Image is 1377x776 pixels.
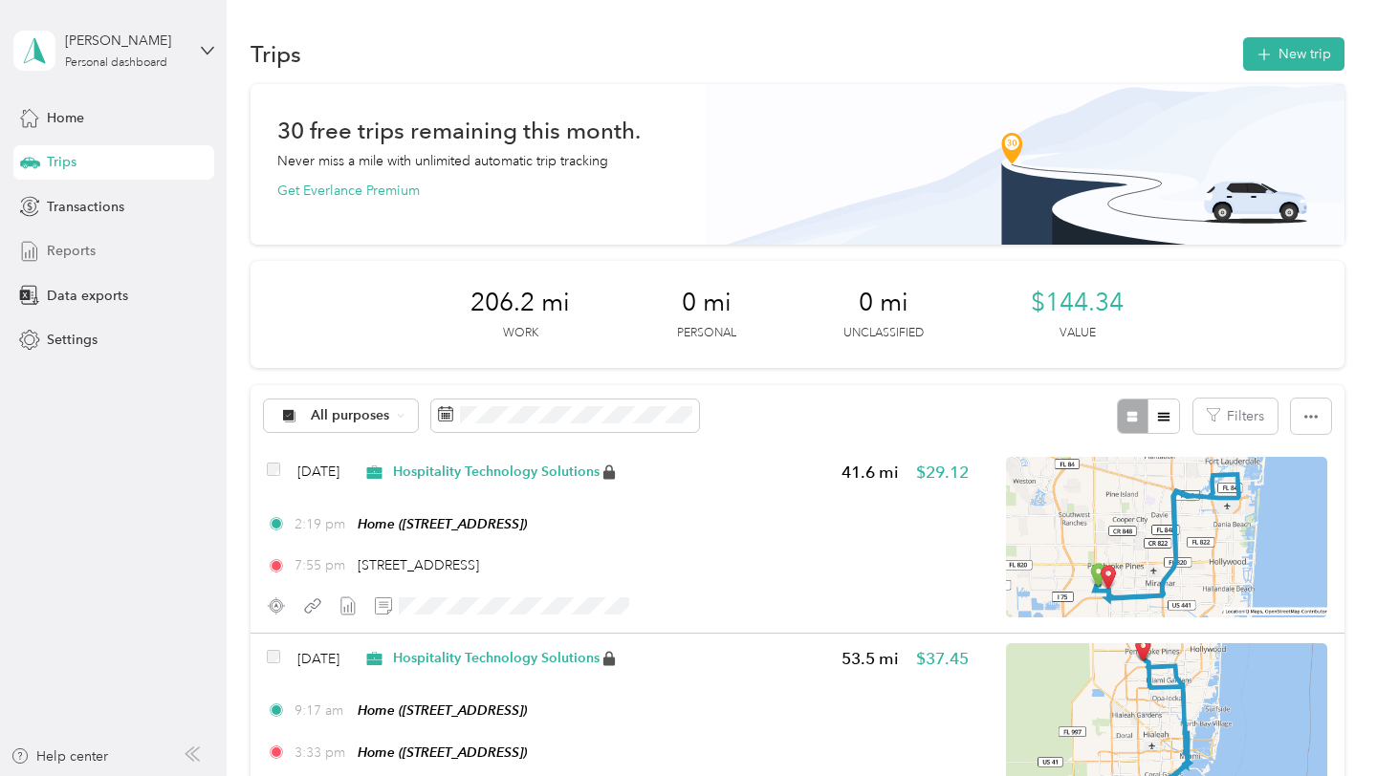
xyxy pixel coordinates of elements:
[843,325,924,342] p: Unclassified
[358,557,479,573] span: [STREET_ADDRESS]
[11,746,108,766] button: Help center
[705,84,1344,245] img: Banner
[47,108,84,128] span: Home
[1193,399,1278,434] button: Filters
[295,701,349,721] span: 9:17 am
[47,286,128,306] span: Data exports
[358,744,527,760] span: Home ([STREET_ADDRESS])
[295,555,349,575] span: 7:55 pm
[295,743,349,763] span: 3:33 pm
[859,288,908,318] span: 0 mi
[277,151,608,171] p: Never miss a mile with unlimited automatic trip tracking
[277,181,420,201] button: Get Everlance Premium
[311,409,390,422] span: All purposes
[47,197,124,217] span: Transactions
[1270,669,1377,776] iframe: Everlance-gr Chat Button Frame
[682,288,732,318] span: 0 mi
[841,461,899,485] span: 41.6 mi
[393,463,600,481] span: Hospitality Technology Solutions
[503,325,538,342] p: Work
[470,288,570,318] span: 206.2 mi
[47,330,98,350] span: Settings
[47,152,76,172] span: Trips
[841,647,899,671] span: 53.5 mi
[916,461,969,485] span: $29.12
[1060,325,1096,342] p: Value
[677,325,736,342] p: Personal
[1031,288,1124,318] span: $144.34
[297,462,339,482] span: [DATE]
[251,44,301,64] h1: Trips
[358,516,527,531] span: Home ([STREET_ADDRESS])
[1006,457,1327,617] img: minimap
[47,241,96,261] span: Reports
[65,57,167,69] div: Personal dashboard
[295,514,349,534] span: 2:19 pm
[297,649,339,669] span: [DATE]
[277,120,641,140] h1: 30 free trips remaining this month.
[65,31,185,51] div: [PERSON_NAME]
[358,702,527,718] span: Home ([STREET_ADDRESS])
[916,647,969,671] span: $37.45
[393,650,600,667] span: Hospitality Technology Solutions
[1243,37,1344,71] button: New trip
